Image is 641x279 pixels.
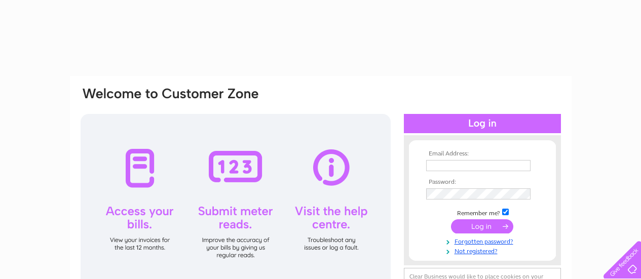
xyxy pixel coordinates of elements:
td: Remember me? [424,207,541,217]
a: Forgotten password? [426,236,541,246]
input: Submit [451,219,513,233]
a: Not registered? [426,246,541,255]
th: Password: [424,179,541,186]
th: Email Address: [424,150,541,157]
